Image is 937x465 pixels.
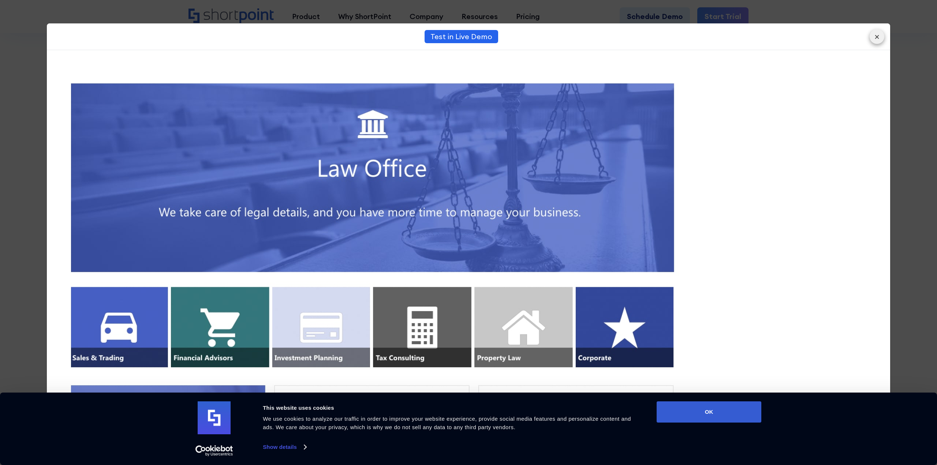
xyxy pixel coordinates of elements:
[425,30,498,43] a: Test in Live Demo
[263,442,306,453] a: Show details
[657,401,761,423] button: OK
[263,416,631,430] span: We use cookies to analyze our traffic in order to improve your website experience, provide social...
[182,445,246,456] a: Usercentrics Cookiebot - opens in a new window
[263,404,640,412] div: This website uses cookies
[805,380,937,465] iframe: Chat Widget
[198,401,231,434] img: logo
[870,29,884,44] button: ×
